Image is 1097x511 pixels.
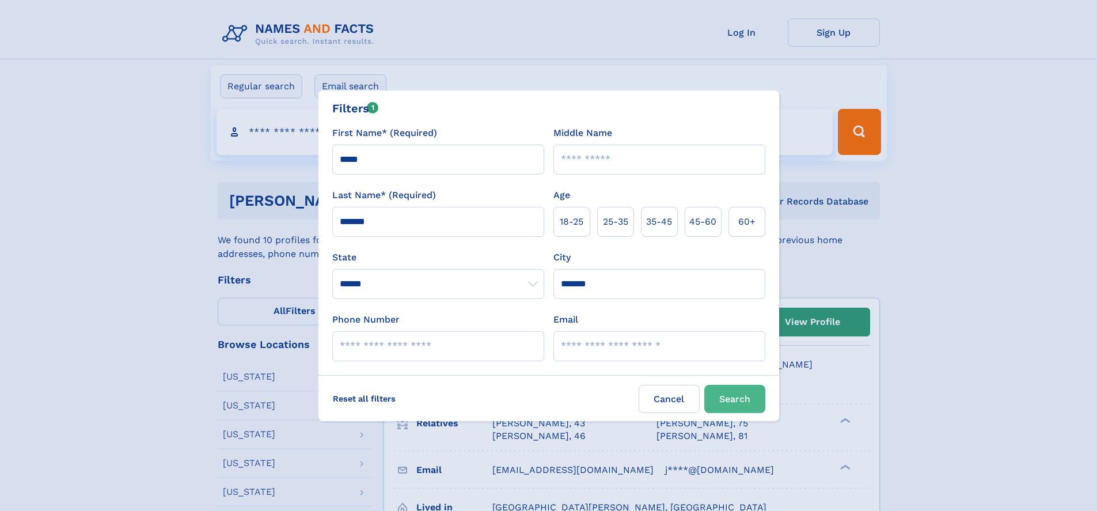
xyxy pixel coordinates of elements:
[553,126,612,140] label: Middle Name
[332,126,437,140] label: First Name* (Required)
[553,313,578,327] label: Email
[553,188,570,202] label: Age
[704,385,765,413] button: Search
[332,313,400,327] label: Phone Number
[689,215,716,229] span: 45‑60
[560,215,583,229] span: 18‑25
[332,100,379,117] div: Filters
[553,251,571,264] label: City
[603,215,628,229] span: 25‑35
[325,385,403,412] label: Reset all filters
[332,251,544,264] label: State
[738,215,756,229] span: 60+
[332,188,436,202] label: Last Name* (Required)
[646,215,672,229] span: 35‑45
[639,385,700,413] label: Cancel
